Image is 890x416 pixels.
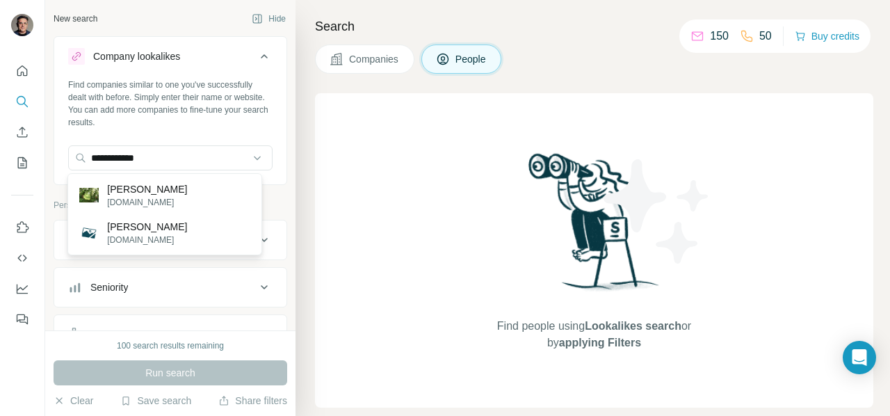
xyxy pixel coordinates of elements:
[349,52,400,66] span: Companies
[54,394,93,408] button: Clear
[759,28,772,45] p: 50
[54,13,97,25] div: New search
[54,199,287,211] p: Personal information
[11,246,33,271] button: Use Surfe API
[117,339,224,352] div: 100 search results remaining
[843,341,876,374] div: Open Intercom Messenger
[120,394,191,408] button: Save search
[11,14,33,36] img: Avatar
[11,276,33,301] button: Dashboard
[11,89,33,114] button: Search
[242,8,296,29] button: Hide
[79,223,99,243] img: Andrea Capol
[559,337,641,349] span: applying Filters
[11,120,33,145] button: Enrich CSV
[54,271,286,304] button: Seniority
[710,28,729,45] p: 150
[54,40,286,79] button: Company lookalikes
[54,318,286,351] button: Department
[54,223,286,257] button: Job title
[93,49,180,63] div: Company lookalikes
[522,150,667,305] img: Surfe Illustration - Woman searching with binoculars
[11,58,33,83] button: Quick start
[483,318,705,351] span: Find people using or by
[11,307,33,332] button: Feedback
[11,215,33,240] button: Use Surfe on LinkedIn
[68,79,273,129] div: Find companies similar to one you've successfully dealt with before. Simply enter their name or w...
[107,234,187,246] p: [DOMAIN_NAME]
[455,52,487,66] span: People
[11,150,33,175] button: My lists
[795,26,859,46] button: Buy credits
[315,17,873,36] h4: Search
[107,196,187,209] p: [DOMAIN_NAME]
[79,188,99,202] img: Andrea Hackl
[585,320,681,332] span: Lookalikes search
[218,394,287,408] button: Share filters
[107,182,187,196] p: [PERSON_NAME]
[594,149,720,274] img: Surfe Illustration - Stars
[107,220,187,234] p: [PERSON_NAME]
[90,328,141,342] div: Department
[90,280,128,294] div: Seniority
